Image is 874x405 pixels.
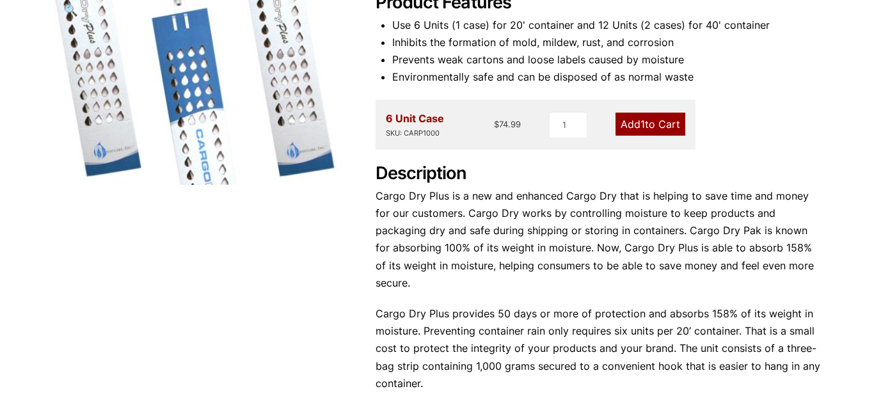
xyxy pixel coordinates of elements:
span: 🔍 [63,3,78,17]
li: Use 6 Units (1 case) for 20' container and 12 Units (2 cases) for 40' container [392,17,821,34]
div: SKU: CARP1000 [386,127,444,139]
a: Add1to Cart [616,113,685,136]
span: 1 [640,118,645,131]
li: Inhibits the formation of mold, mildew, rust, and corrosion [392,34,821,51]
p: Cargo Dry Plus provides 50 days or more of protection and absorbs 158% of its weight in moisture.... [376,305,821,392]
span: $ [494,119,499,129]
div: 6 Unit Case [386,110,444,139]
bdi: 74.99 [494,119,521,129]
li: Prevents weak cartons and loose labels caused by moisture [392,51,821,68]
h2: Description [376,163,821,184]
p: Cargo Dry Plus is a new and enhanced Cargo Dry that is helping to save time and money for our cus... [376,187,821,292]
li: Environmentally safe and can be disposed of as normal waste [392,68,821,86]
